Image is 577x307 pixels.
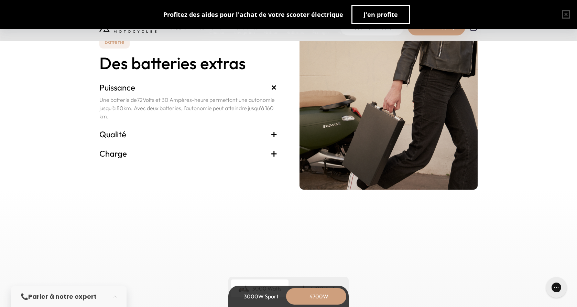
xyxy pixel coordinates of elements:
[99,129,277,140] h3: Qualité
[99,35,130,49] p: Batterie
[99,96,277,120] p: Une batterie de Volts et 30 Ampères-heure permettant une autonomie jusqu'à 80km. Avec deux batter...
[268,81,281,94] span: +
[99,148,277,159] h3: Charge
[288,279,346,297] div: 4700 Watts
[291,288,346,305] div: 4700W
[99,54,277,72] h2: Des batteries extras
[99,82,277,93] h3: Puissance
[543,275,570,300] iframe: Gorgias live chat messenger
[231,279,288,297] div: 3000 Watts
[300,35,478,190] img: brumaire-batteries.png
[137,96,143,103] span: 72
[271,148,277,159] span: +
[233,288,288,305] div: 3000W Sport
[271,129,277,140] span: +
